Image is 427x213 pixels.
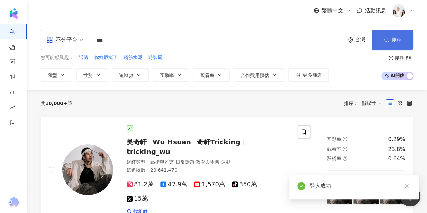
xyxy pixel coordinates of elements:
span: 10,000+ [45,101,68,106]
button: 合作費用預估 [234,68,284,82]
span: 1,570萬 [194,181,225,188]
span: · [194,159,195,165]
span: 時裝周 [148,54,162,61]
span: 藝術與娛樂 [150,159,174,165]
button: 通過 [79,54,89,61]
span: 觀看率 [200,73,214,78]
span: rise [9,101,15,116]
span: 您可能感興趣： [41,54,74,61]
button: 類型 [41,68,72,82]
button: 追蹤數 [112,68,149,82]
span: 觀看率 [327,146,341,152]
span: · [174,159,175,165]
span: close [404,184,409,188]
span: 繁體中文 [322,7,343,15]
span: 通過 [79,54,88,61]
span: 互動率 [327,137,341,142]
span: 運動 [221,159,230,165]
div: 0.29% [388,136,405,143]
span: 15萬 [127,195,148,202]
button: 時裝周 [148,54,163,61]
span: question-circle [389,56,393,60]
button: 互動率 [153,68,189,82]
span: question-circle [343,156,347,161]
span: 47.9萬 [160,181,187,188]
span: · [219,159,221,165]
img: logo icon [8,8,19,19]
span: 關聯性 [362,98,382,109]
span: 吳奇軒 [127,138,147,146]
div: 搜尋指引 [395,55,413,61]
div: 台灣 [355,37,372,43]
img: chrome extension [7,197,20,208]
div: 共 筆 [41,101,72,106]
span: question-circle [343,147,347,151]
a: search [9,24,23,51]
div: 登入成功 [310,182,411,190]
button: 更多篩選 [288,68,329,82]
span: appstore [46,36,53,43]
button: 鋼筋水泥 [123,54,143,61]
div: 不分平台 [46,34,77,45]
span: tricking_wu [127,148,170,156]
span: 奇軒Tricking [197,138,240,146]
span: 漲粉率 [327,156,341,161]
span: 更多篩選 [303,72,322,78]
span: 類型 [48,73,57,78]
div: 23.8% [388,145,405,153]
span: environment [348,37,353,43]
span: 活動訊息 [365,7,386,14]
span: Wu Hsuan [153,138,191,146]
img: 20231221_NR_1399_Small.jpg [392,4,405,17]
span: 鋼筋水泥 [124,54,142,61]
span: 教育與學習 [196,159,219,165]
div: 總追蹤數 ： 20,641,470 [127,167,289,174]
span: 350萬 [232,181,257,188]
button: 性別 [76,68,108,82]
span: 互動率 [160,73,174,78]
span: 日常話題 [175,159,194,165]
span: 81.2萬 [127,181,154,188]
button: 你鮮蝦挺了 [94,54,118,61]
span: check-circle [297,182,305,190]
div: 排序： [344,98,386,109]
span: 合作費用預估 [241,73,269,78]
div: 網紅類型 ： [127,159,289,166]
span: 性別 [83,73,93,78]
span: 追蹤數 [119,73,133,78]
img: KOL Avatar [62,144,113,195]
span: question-circle [343,137,347,141]
button: 搜尋 [372,30,413,50]
button: 觀看率 [193,68,230,82]
span: 搜尋 [392,37,401,43]
div: 0.64% [388,155,405,162]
